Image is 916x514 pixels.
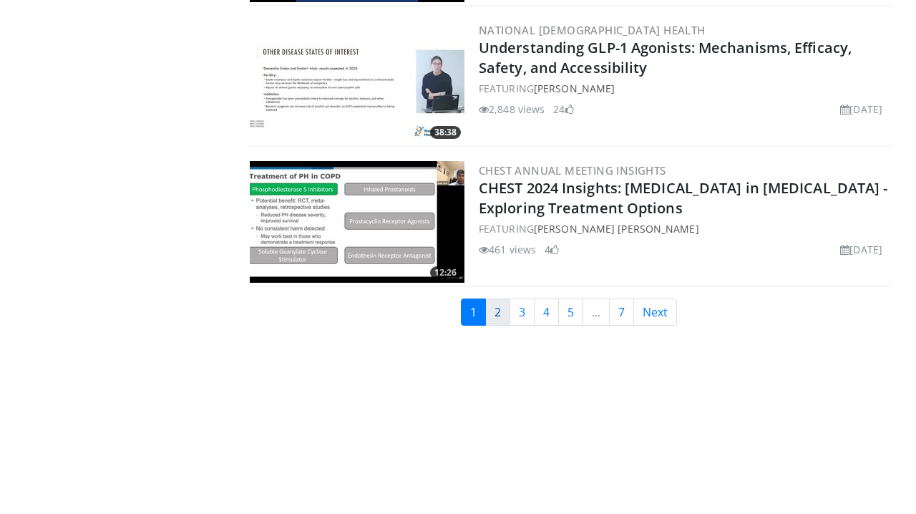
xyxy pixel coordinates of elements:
[534,222,699,236] a: [PERSON_NAME] [PERSON_NAME]
[479,102,545,117] li: 2,848 views
[250,21,464,142] img: 10897e49-57d0-4dda-943f-d9cde9436bef.300x170_q85_crop-smart_upscale.jpg
[250,21,464,142] a: 38:38
[479,178,888,218] a: CHEST 2024 Insights: [MEDICAL_DATA] in [MEDICAL_DATA] - Exploring Treatment Options
[840,102,882,117] li: [DATE]
[534,82,615,95] a: [PERSON_NAME]
[479,81,888,96] div: FEATURING
[534,299,559,326] a: 4
[545,242,559,257] li: 4
[479,221,888,236] div: FEATURING
[479,163,666,178] a: CHEST Annual Meeting Insights
[840,242,882,257] li: [DATE]
[430,266,461,279] span: 12:26
[250,161,464,283] img: 9d5219bb-477d-45aa-90af-c42cd6cd38f4.300x170_q85_crop-smart_upscale.jpg
[461,299,486,326] a: 1
[479,242,536,257] li: 461 views
[479,38,852,77] a: Understanding GLP-1 Agonists: Mechanisms, Efficacy, Safety, and Accessibility
[553,102,573,117] li: 24
[609,299,634,326] a: 7
[633,299,677,326] a: Next
[479,23,706,37] a: National [DEMOGRAPHIC_DATA] Health
[247,299,891,326] nav: Search results pages
[510,299,535,326] a: 3
[430,126,461,139] span: 38:38
[485,299,510,326] a: 2
[250,161,464,283] a: 12:26
[558,299,583,326] a: 5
